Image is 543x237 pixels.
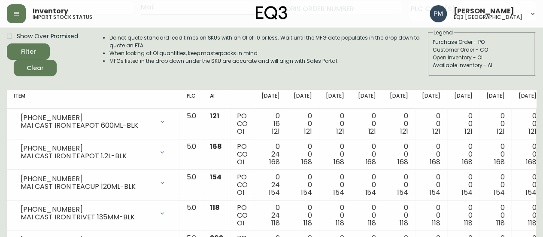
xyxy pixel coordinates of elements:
th: [DATE] [287,90,319,109]
span: 118 [528,218,537,228]
span: 168 [494,157,504,167]
span: 121 [336,126,344,136]
span: 168 [365,157,376,167]
span: 121 [368,126,376,136]
td: 5.0 [179,200,203,231]
li: MFGs listed in the drop down under the SKU are accurate and will align with Sales Portal. [109,57,427,65]
div: [PHONE_NUMBER]MAI CAST IRON TEAPOT 1.2L-BLK [14,143,173,162]
th: [DATE] [319,90,351,109]
div: 0 0 [422,112,440,135]
th: [DATE] [255,90,287,109]
div: 0 0 [326,173,344,197]
div: 0 0 [326,143,344,166]
span: 118 [336,218,344,228]
div: 0 0 [390,204,408,227]
td: 5.0 [179,109,203,139]
h5: import stock status [33,15,92,20]
div: 0 0 [454,204,473,227]
span: 121 [272,126,280,136]
span: OI [237,126,244,136]
li: When looking at OI quantities, keep masterpacks in mind. [109,49,427,57]
li: Do not quote standard lead times on SKUs with an OI of 10 or less. Wait until the MFG date popula... [109,34,427,49]
div: [PHONE_NUMBER]MAI CAST IRON TEAPOT 600ML-BLK [14,112,173,131]
div: 0 0 [422,204,440,227]
img: 0a7c5790205149dfd4c0ba0a3a48f705 [430,5,447,22]
div: PO CO [237,204,248,227]
h5: eq3 [GEOGRAPHIC_DATA] [454,15,522,20]
div: 0 0 [390,173,408,197]
span: 154 [461,188,473,197]
div: Purchase Order - PO [433,38,531,46]
div: 0 0 [294,173,312,197]
div: 0 0 [454,173,473,197]
span: 121 [304,126,312,136]
th: [DATE] [415,90,447,109]
th: AI [203,90,230,109]
span: 121 [528,126,537,136]
div: 0 0 [486,173,504,197]
div: 0 0 [486,204,504,227]
div: 0 0 [518,143,537,166]
img: logo [256,6,288,20]
span: 168 [462,157,473,167]
span: 154 [269,188,280,197]
div: Filter [21,46,36,57]
span: 154 [210,172,221,182]
div: PO CO [237,112,248,135]
span: 118 [464,218,473,228]
div: 0 24 [261,204,280,227]
span: 118 [210,203,220,212]
div: MAI CAST IRON TRIVET 135MM-BLK [21,213,154,221]
th: [DATE] [383,90,415,109]
div: MAI CAST IRON TEACUP 120ML-BLK [21,183,154,191]
th: PLC [179,90,203,109]
div: 0 0 [486,143,504,166]
span: 121 [400,126,408,136]
div: [PHONE_NUMBER] [21,206,154,213]
div: 0 0 [294,112,312,135]
div: 0 0 [326,204,344,227]
div: 0 0 [518,112,537,135]
span: [PERSON_NAME] [454,8,514,15]
div: 0 0 [422,143,440,166]
span: Clear [21,63,50,74]
button: Clear [14,60,57,76]
span: 154 [493,188,504,197]
div: 0 0 [358,112,376,135]
div: 0 0 [294,204,312,227]
span: OI [237,157,244,167]
div: 0 0 [294,143,312,166]
span: 121 [432,126,440,136]
span: 118 [303,218,312,228]
span: 154 [397,188,408,197]
div: PO CO [237,173,248,197]
div: 0 0 [454,112,473,135]
th: Item [7,90,179,109]
div: Open Inventory - OI [433,54,531,62]
div: 0 0 [326,112,344,135]
div: 0 0 [358,204,376,227]
div: [PHONE_NUMBER] [21,175,154,183]
span: 168 [526,157,537,167]
div: 0 0 [518,173,537,197]
span: OI [237,218,244,228]
div: 0 0 [390,143,408,166]
span: 118 [367,218,376,228]
div: 0 24 [261,143,280,166]
div: [PHONE_NUMBER] [21,145,154,152]
span: 121 [496,126,504,136]
th: [DATE] [447,90,479,109]
div: 0 0 [518,204,537,227]
span: 168 [301,157,312,167]
div: 0 24 [261,173,280,197]
button: Filter [7,43,50,60]
th: [DATE] [479,90,511,109]
td: 5.0 [179,139,203,170]
div: 0 0 [358,173,376,197]
span: OI [237,188,244,197]
span: 118 [432,218,440,228]
th: [DATE] [351,90,383,109]
legend: Legend [433,29,454,37]
div: 0 0 [390,112,408,135]
div: [PHONE_NUMBER]MAI CAST IRON TRIVET 135MM-BLK [14,204,173,223]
